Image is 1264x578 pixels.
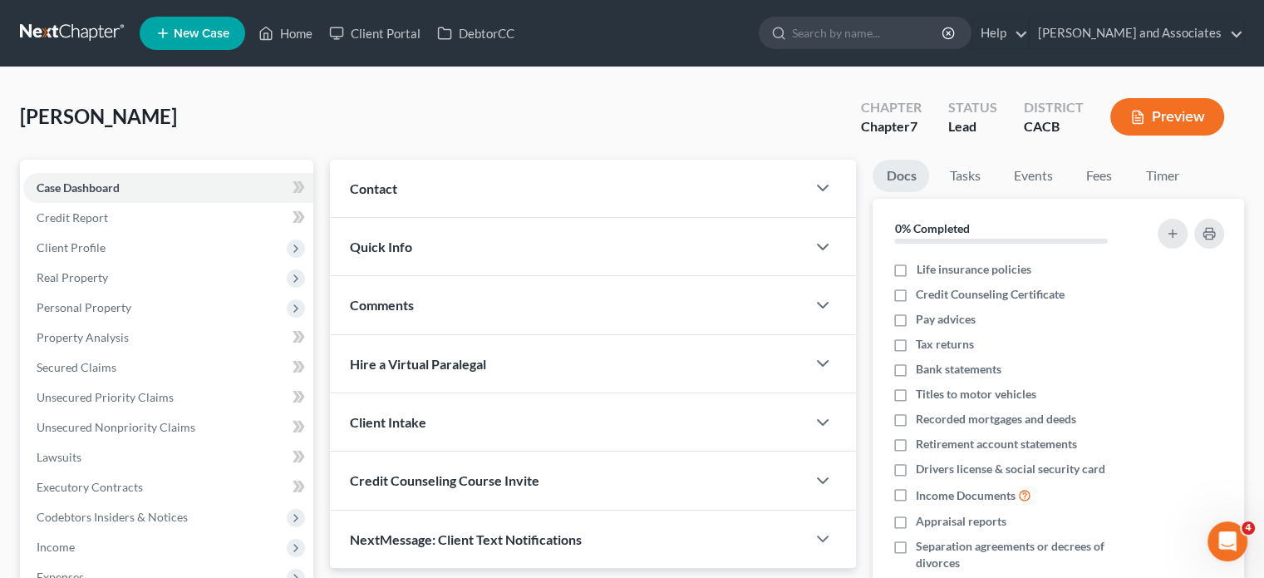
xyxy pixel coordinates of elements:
a: Home [250,18,321,48]
span: Unsecured Priority Claims [37,390,174,404]
span: Credit Report [37,210,108,225]
a: Lawsuits [23,442,313,472]
span: Credit Counseling Course Invite [350,472,539,488]
span: Comments [350,297,414,313]
span: 7 [910,118,917,134]
div: Status [948,98,997,117]
span: Retirement account statements [916,436,1077,452]
a: Fees [1072,160,1125,192]
span: Client Profile [37,240,106,254]
div: CACB [1024,117,1084,136]
span: Unsecured Nonpriority Claims [37,420,195,434]
a: Unsecured Nonpriority Claims [23,413,313,442]
span: Recorded mortgages and deeds [916,411,1076,427]
span: Executory Contracts [37,480,143,494]
a: Timer [1132,160,1192,192]
span: Case Dashboard [37,180,120,195]
iframe: Intercom live chat [1207,521,1247,561]
span: Appraisal reports [916,513,1006,530]
span: Separation agreements or decrees of divorces [916,538,1137,571]
a: Executory Contracts [23,472,313,502]
span: Bank statements [916,361,1001,378]
a: DebtorCC [429,18,523,48]
span: New Case [174,27,229,40]
span: Property Analysis [37,330,129,344]
div: Lead [948,117,997,136]
input: Search by name... [792,17,944,48]
span: [PERSON_NAME] [20,104,177,128]
div: Chapter [861,98,922,117]
span: Personal Property [37,300,131,314]
span: Codebtors Insiders & Notices [37,510,188,524]
span: Titles to motor vehicles [916,386,1036,403]
span: Pay advices [916,311,976,328]
span: 4 [1242,521,1255,535]
a: Case Dashboard [23,173,313,203]
button: Preview [1110,98,1224,136]
span: Income Documents [916,487,1016,504]
a: Property Analysis [23,323,313,353]
strong: 0% Completed [894,221,969,235]
span: Quick Info [350,239,412,254]
span: NextMessage: Client Text Notifications [350,531,582,547]
a: Client Portal [321,18,429,48]
span: Lawsuits [37,450,81,464]
span: Secured Claims [37,360,116,374]
span: Contact [350,180,397,196]
span: Real Property [37,270,108,284]
a: Credit Report [23,203,313,233]
span: Life insurance policies [916,261,1030,278]
a: Unsecured Priority Claims [23,383,313,413]
span: Hire a Virtual Paralegal [350,356,486,372]
span: Tax returns [916,336,974,353]
span: Drivers license & social security card [916,461,1105,477]
a: Events [1000,160,1065,192]
div: Chapter [861,117,922,136]
a: [PERSON_NAME] and Associates [1030,18,1243,48]
span: Credit Counseling Certificate [916,286,1065,303]
span: Income [37,540,75,554]
a: Tasks [936,160,993,192]
a: Docs [873,160,929,192]
a: Help [972,18,1028,48]
span: Client Intake [350,414,426,430]
div: District [1024,98,1084,117]
a: Secured Claims [23,353,313,383]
